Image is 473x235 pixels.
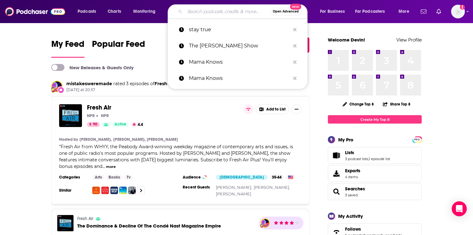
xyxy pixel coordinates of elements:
[92,175,104,180] a: Arts
[273,10,299,13] span: Open Advanced
[216,191,251,196] a: [PERSON_NAME]
[369,157,390,161] a: 1 episode list
[57,215,74,231] img: The Dominance & Decline Of The Condé Nast Magazine Empire
[320,7,345,16] span: For Business
[124,175,133,180] a: Tv
[189,54,290,70] p: Mama Knows
[59,175,87,180] h3: Categories
[93,121,97,128] span: 90
[269,175,284,180] div: 35-44
[399,7,409,16] span: More
[316,7,353,17] button: open menu
[108,7,121,16] span: Charts
[189,70,290,86] p: Mama Knows
[368,157,369,161] span: ,
[59,137,78,142] h4: Hosted by
[292,104,302,114] button: Show More Button
[129,7,164,17] button: open menu
[396,37,422,43] a: View Profile
[189,38,290,54] p: The Karen Hunter Show
[189,22,290,38] p: stay true
[345,226,402,232] a: Follows
[112,122,129,127] a: Active
[418,6,429,17] a: Show notifications dropdown
[119,187,127,194] img: The Daily
[92,39,145,58] a: Popular Feed
[262,219,269,227] img: mistakesweremade
[59,104,82,127] img: Fresh Air
[330,187,343,196] a: Searches
[183,185,211,190] h3: Recent Guests
[413,137,421,142] span: PRO
[66,81,112,86] a: mistakesweremade
[216,185,252,190] a: [PERSON_NAME],
[394,7,417,17] button: open menu
[87,104,111,111] span: Fresh Air
[216,175,268,180] div: [DEMOGRAPHIC_DATA]
[113,137,145,142] a: [PERSON_NAME],
[106,164,116,169] button: more
[330,169,343,178] span: Exports
[345,186,365,192] a: Searches
[451,5,465,18] img: User Profile
[59,188,87,193] h3: Similar
[413,137,421,142] a: PRO
[59,144,293,169] span: Fresh Air from WHYY, the Peabody Award-winning weekday magazine of contemporary arts and issues, ...
[452,201,467,216] div: Open Intercom Messenger
[345,226,361,232] span: Follows
[114,121,126,128] span: Active
[256,104,289,114] button: Add to List
[328,147,422,164] span: Lists
[87,113,95,118] p: NPR
[106,175,123,180] a: Books
[345,168,360,174] span: Exports
[147,137,178,142] a: [PERSON_NAME]
[51,39,84,58] a: My Feed
[328,183,422,200] span: Searches
[77,223,221,228] a: The Dominance & Decline Of The Condé Nast Magazine Empire
[92,187,100,194] img: Wait Wait... Don't Tell Me!
[155,81,175,86] a: Fresh Air
[345,157,368,161] a: 3 podcast lists
[77,216,93,221] a: Fresh Air
[330,151,343,160] a: Lists
[52,81,62,91] img: mistakesweremade
[168,22,308,38] a: stay true
[130,122,145,127] button: 4.4
[77,223,221,229] span: The Dominance & Decline Of The Condé Nast Magazine Empire
[102,164,105,169] span: ...
[345,175,360,179] span: 4 items
[133,7,155,16] span: Monitoring
[73,7,104,17] button: open menu
[113,81,149,86] span: rated 3 episodes
[101,187,109,194] img: The New Yorker Radio Hour
[66,87,175,93] span: [DATE] at 20:57
[59,144,293,169] span: "
[168,54,308,70] a: Mama Knows
[451,5,465,18] span: Logged in as sschroeder
[58,86,64,93] div: New Review
[273,219,299,227] div: mistakesweremade's Rating: 4 out of 5
[260,224,264,228] img: User Badge Icon
[92,39,145,53] span: Popular Feed
[128,187,136,194] img: The Ezra Klein Show
[51,39,84,53] span: My Feed
[78,7,96,16] span: Podcasts
[183,175,211,180] h3: Audience
[345,150,390,155] a: Lists
[339,100,378,108] button: Change Top 8
[5,6,65,17] img: Podchaser - Follow, Share and Rate Podcasts
[110,187,118,194] img: Hidden Brain
[355,7,385,16] span: For Podcasters
[451,5,465,18] button: Show profile menu
[50,86,56,93] img: User Badge Icon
